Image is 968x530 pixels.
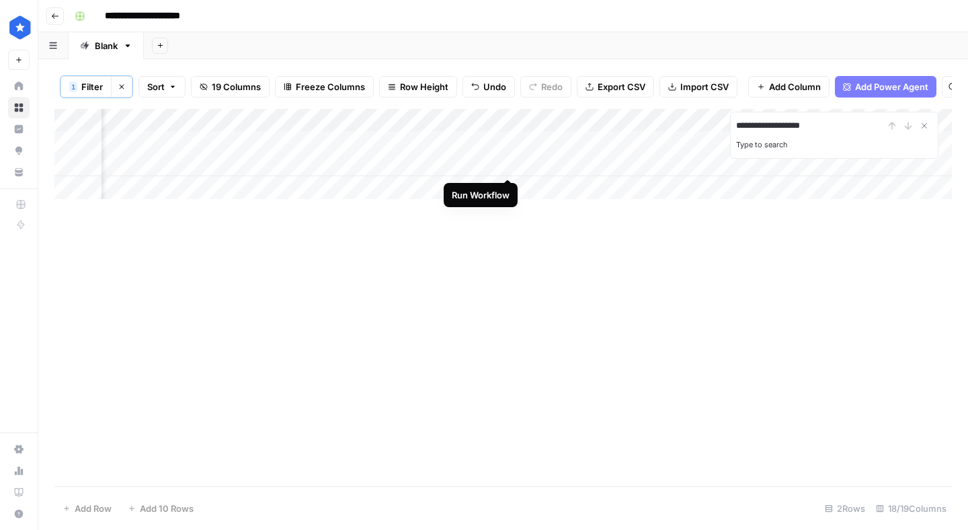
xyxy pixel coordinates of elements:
[8,11,30,44] button: Workspace: ConsumerAffairs
[212,80,261,93] span: 19 Columns
[8,118,30,140] a: Insights
[8,140,30,161] a: Opportunities
[748,76,830,98] button: Add Column
[75,502,112,515] span: Add Row
[855,80,928,93] span: Add Power Agent
[8,503,30,525] button: Help + Support
[8,161,30,183] a: Your Data
[680,80,729,93] span: Import CSV
[69,32,144,59] a: Blank
[379,76,457,98] button: Row Height
[819,498,871,519] div: 2 Rows
[275,76,374,98] button: Freeze Columns
[140,502,194,515] span: Add 10 Rows
[736,140,788,149] label: Type to search
[71,81,75,92] span: 1
[61,76,111,98] button: 1Filter
[69,81,77,92] div: 1
[147,80,165,93] span: Sort
[8,97,30,118] a: Browse
[8,482,30,503] a: Learning Hub
[296,80,365,93] span: Freeze Columns
[659,76,737,98] button: Import CSV
[81,80,103,93] span: Filter
[120,498,202,519] button: Add 10 Rows
[769,80,821,93] span: Add Column
[54,498,120,519] button: Add Row
[916,118,932,134] button: Close Search
[462,76,515,98] button: Undo
[8,75,30,97] a: Home
[95,39,118,52] div: Blank
[598,80,645,93] span: Export CSV
[577,76,654,98] button: Export CSV
[520,76,571,98] button: Redo
[483,80,506,93] span: Undo
[138,76,186,98] button: Sort
[541,80,563,93] span: Redo
[452,188,510,202] div: Run Workflow
[8,15,32,40] img: ConsumerAffairs Logo
[400,80,448,93] span: Row Height
[8,439,30,460] a: Settings
[191,76,270,98] button: 19 Columns
[8,460,30,482] a: Usage
[835,76,936,98] button: Add Power Agent
[871,498,952,519] div: 18/19 Columns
